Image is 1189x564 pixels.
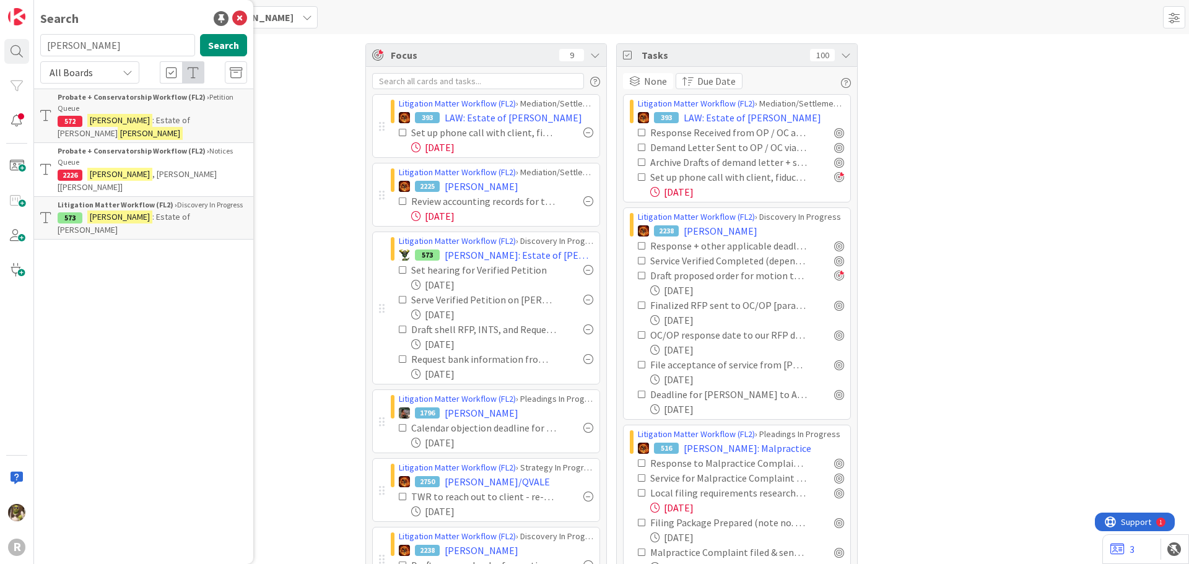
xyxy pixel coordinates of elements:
[650,342,844,357] div: [DATE]
[26,2,56,17] span: Support
[415,545,440,556] div: 2238
[411,435,593,450] div: [DATE]
[391,48,549,63] span: Focus
[650,140,807,155] div: Demand Letter Sent to OP / OC via US Mail + Email
[415,249,440,261] div: 573
[50,66,93,79] span: All Boards
[399,235,593,248] div: › Discovery In Progress
[58,116,82,127] div: 572
[638,98,755,109] a: Litigation Matter Workflow (FL2)
[445,248,593,262] span: [PERSON_NAME]: Estate of [PERSON_NAME]
[650,268,807,283] div: Draft proposed order for motion to unseal
[411,489,556,504] div: TWR to reach out to client - re-schedule meeting
[650,298,807,313] div: Finalized RFP sent to OC/OP [paralegal]
[399,545,410,556] img: TR
[445,179,518,194] span: [PERSON_NAME]
[650,545,807,560] div: Malpractice Complaint filed & sent out for Service [paralegal] by [DATE]
[87,168,152,181] mark: [PERSON_NAME]
[411,420,556,435] div: Calendar objection deadline for OP (17 days)
[399,181,410,192] img: TR
[650,471,807,485] div: Service for Malpractice Complaint Verified Completed (depends on service method) [paralegal]
[638,97,844,110] div: › Mediation/Settlement in Progress
[58,200,177,209] b: Litigation Matter Workflow (FL2) ›
[87,210,152,223] mark: [PERSON_NAME]
[411,125,556,140] div: Set up phone call with client, fiduciary and her attorney (see 9/8 email)
[58,92,247,114] div: Petition Queue
[58,145,247,168] div: Notices Queue
[684,441,811,456] span: [PERSON_NAME]: Malpractice
[559,49,584,61] div: 9
[415,407,440,419] div: 1796
[650,170,807,184] div: Set up phone call with client, fiduciary and her attorney (see 9/8 email)
[399,97,593,110] div: › Mediation/Settlement in Progress
[654,225,679,236] div: 2238
[34,196,253,240] a: Litigation Matter Workflow (FL2) ›Discovery In Progress573[PERSON_NAME]: Estate of [PERSON_NAME]
[415,181,440,192] div: 2225
[411,367,593,381] div: [DATE]
[650,184,844,199] div: [DATE]
[399,462,516,473] a: Litigation Matter Workflow (FL2)
[58,199,247,210] div: Discovery In Progress
[697,74,736,89] span: Due Date
[411,352,556,367] div: Request bank information from client for subpoenas
[650,387,807,402] div: Deadline for [PERSON_NAME] to Answer Complaint : [DATE]
[411,194,556,209] div: Review accounting records for the trust / circulate to Trustee and Beneficiaries (see 9/2 email)
[650,253,807,268] div: Service Verified Completed (depends on service method)
[411,337,593,352] div: [DATE]
[654,112,679,123] div: 393
[638,211,755,222] a: Litigation Matter Workflow (FL2)
[650,155,807,170] div: Archive Drafts of demand letter + save final version in correspondence folder
[411,292,556,307] div: Serve Verified Petition on [PERSON_NAME] and mail to devisees
[650,125,807,140] div: Response Received from OP / OC and saved to file
[445,406,518,420] span: [PERSON_NAME]
[399,461,593,474] div: › Strategy In Progress
[399,407,410,419] img: MW
[58,146,209,155] b: Probate + Conservatorship Workflow (FL2) ›
[650,357,807,372] div: File acceptance of service from [PERSON_NAME] once signed
[445,474,550,489] span: [PERSON_NAME]/QVALE
[399,393,516,404] a: Litigation Matter Workflow (FL2)
[415,112,440,123] div: 393
[684,110,821,125] span: LAW: Estate of [PERSON_NAME]
[64,5,68,15] div: 1
[58,92,209,102] b: Probate + Conservatorship Workflow (FL2) ›
[399,98,516,109] a: Litigation Matter Workflow (FL2)
[411,262,556,277] div: Set hearing for Verified Petition
[411,277,593,292] div: [DATE]
[399,166,593,179] div: › Mediation/Settlement in Progress
[654,443,679,454] div: 516
[650,515,807,530] div: Filing Package Prepared (note no. of copies, cover sheet, etc.) + Filing Fee Noted [paralegal]
[8,504,25,521] img: DG
[411,322,556,337] div: Draft shell RFP, INTS, and Request for Admissions to sister
[650,238,807,253] div: Response + other applicable deadlines calendared
[399,235,516,246] a: Litigation Matter Workflow (FL2)
[638,443,649,454] img: TR
[87,114,152,127] mark: [PERSON_NAME]
[650,530,844,545] div: [DATE]
[219,10,294,25] span: [PERSON_NAME]
[399,249,410,261] img: NC
[399,393,593,406] div: › Pleadings In Progress
[40,9,79,28] div: Search
[684,223,757,238] span: [PERSON_NAME]
[399,531,516,542] a: Litigation Matter Workflow (FL2)
[8,539,25,556] div: R
[445,110,582,125] span: LAW: Estate of [PERSON_NAME]
[415,476,440,487] div: 2750
[399,167,516,178] a: Litigation Matter Workflow (FL2)
[411,140,593,155] div: [DATE]
[399,112,410,123] img: TR
[650,456,807,471] div: Response to Malpractice Complaint calendared & card next deadline updated [paralegal]
[8,8,25,25] img: Visit kanbanzone.com
[638,225,649,236] img: TR
[40,34,195,56] input: Search for title...
[372,73,584,89] input: Search all cards and tasks...
[642,48,804,63] span: Tasks
[810,49,835,61] div: 100
[676,73,743,89] button: Due Date
[399,476,410,487] img: TR
[650,283,844,298] div: [DATE]
[650,500,844,515] div: [DATE]
[411,307,593,322] div: [DATE]
[638,428,844,441] div: › Pleadings In Progress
